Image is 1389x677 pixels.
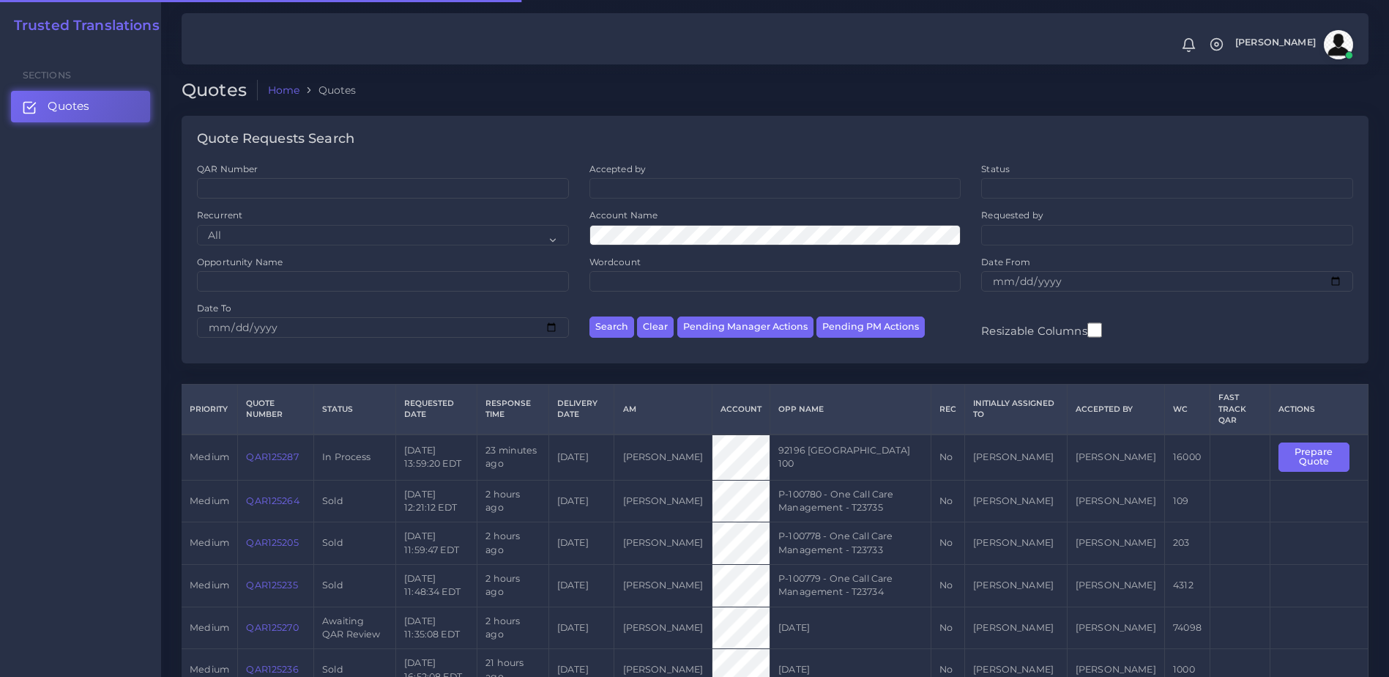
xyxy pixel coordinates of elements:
[548,385,614,434] th: Delivery Date
[770,480,931,522] td: P-100780 - One Call Care Management - T23735
[197,163,258,175] label: QAR Number
[395,480,477,522] td: [DATE] 12:21:12 EDT
[1067,480,1164,522] td: [PERSON_NAME]
[1164,564,1210,607] td: 4312
[965,385,1068,434] th: Initially Assigned to
[190,451,229,462] span: medium
[197,256,283,268] label: Opportunity Name
[965,522,1068,565] td: [PERSON_NAME]
[477,607,549,649] td: 2 hours ago
[1164,522,1210,565] td: 203
[246,664,298,675] a: QAR125236
[190,580,229,591] span: medium
[770,522,931,565] td: P-100778 - One Call Care Management - T23733
[477,564,549,607] td: 2 hours ago
[589,256,641,268] label: Wordcount
[1067,385,1164,434] th: Accepted by
[395,607,477,649] td: [DATE] 11:35:08 EDT
[981,256,1030,268] label: Date From
[246,537,298,548] a: QAR125205
[589,209,658,221] label: Account Name
[931,385,964,434] th: REC
[190,537,229,548] span: medium
[1235,38,1316,48] span: [PERSON_NAME]
[11,91,150,122] a: Quotes
[614,385,712,434] th: AM
[931,434,964,480] td: No
[268,83,300,97] a: Home
[477,480,549,522] td: 2 hours ago
[23,70,71,81] span: Sections
[1210,385,1270,434] th: Fast Track QAR
[965,434,1068,480] td: [PERSON_NAME]
[313,385,395,434] th: Status
[1324,30,1353,59] img: avatar
[313,564,395,607] td: Sold
[770,564,931,607] td: P-100779 - One Call Care Management - T23734
[548,522,614,565] td: [DATE]
[477,522,549,565] td: 2 hours ago
[197,302,231,314] label: Date To
[931,607,964,649] td: No
[246,580,297,591] a: QAR125235
[614,607,712,649] td: [PERSON_NAME]
[981,321,1101,339] label: Resizable Columns
[1067,522,1164,565] td: [PERSON_NAME]
[4,18,160,34] a: Trusted Translations
[548,564,614,607] td: [DATE]
[548,480,614,522] td: [DATE]
[965,607,1068,649] td: [PERSON_NAME]
[637,317,674,338] button: Clear
[1067,564,1164,607] td: [PERSON_NAME]
[1164,480,1210,522] td: 109
[313,607,395,649] td: Awaiting QAR Review
[770,607,931,649] td: [DATE]
[1087,321,1102,339] input: Resizable Columns
[816,317,925,338] button: Pending PM Actions
[614,480,712,522] td: [PERSON_NAME]
[246,495,299,506] a: QAR125264
[197,209,242,221] label: Recurrent
[589,317,634,338] button: Search
[395,434,477,480] td: [DATE] 13:59:20 EDT
[299,83,356,97] li: Quotes
[770,385,931,434] th: Opp Name
[395,385,477,434] th: Requested Date
[190,664,229,675] span: medium
[1067,607,1164,649] td: [PERSON_NAME]
[313,434,395,480] td: In Process
[614,434,712,480] td: [PERSON_NAME]
[1278,443,1349,473] button: Prepare Quote
[548,434,614,480] td: [DATE]
[931,480,964,522] td: No
[965,480,1068,522] td: [PERSON_NAME]
[197,131,354,147] h4: Quote Requests Search
[548,607,614,649] td: [DATE]
[931,522,964,565] td: No
[614,564,712,607] td: [PERSON_NAME]
[931,564,964,607] td: No
[677,317,813,338] button: Pending Manager Actions
[190,622,229,633] span: medium
[981,209,1043,221] label: Requested by
[712,385,770,434] th: Account
[1067,434,1164,480] td: [PERSON_NAME]
[190,495,229,506] span: medium
[182,385,238,434] th: Priority
[313,522,395,565] td: Sold
[395,522,477,565] td: [DATE] 11:59:47 EDT
[1164,434,1210,480] td: 16000
[477,434,549,480] td: 23 minutes ago
[1164,607,1210,649] td: 74098
[965,564,1068,607] td: [PERSON_NAME]
[477,385,549,434] th: Response Time
[246,451,298,462] a: QAR125287
[238,385,314,434] th: Quote Number
[1278,451,1360,462] a: Prepare Quote
[313,480,395,522] td: Sold
[1164,385,1210,434] th: WC
[182,80,258,101] h2: Quotes
[614,522,712,565] td: [PERSON_NAME]
[589,163,647,175] label: Accepted by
